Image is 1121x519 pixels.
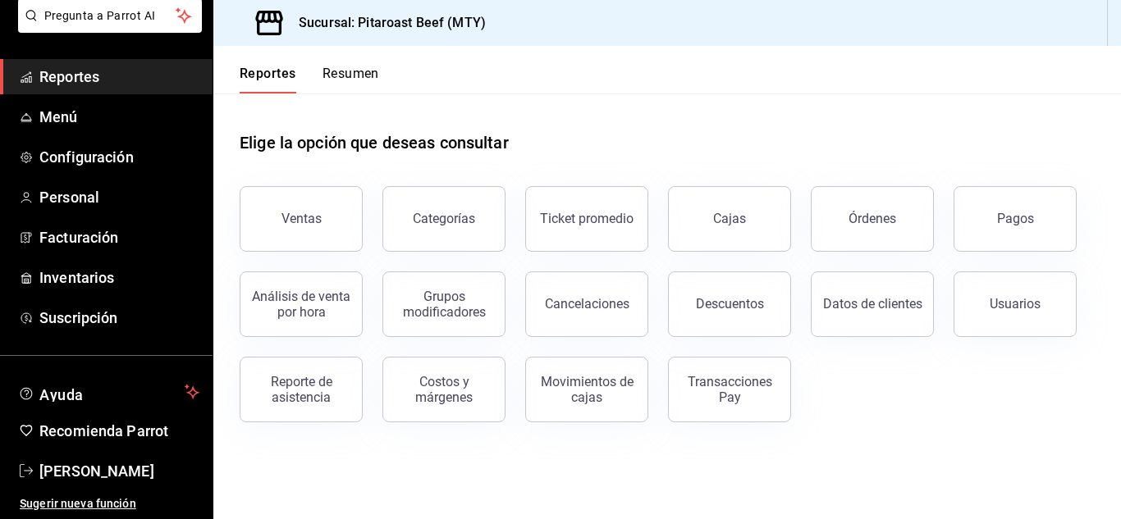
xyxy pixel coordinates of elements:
[39,307,199,329] span: Suscripción
[811,186,934,252] button: Órdenes
[393,289,495,320] div: Grupos modificadores
[44,7,176,25] span: Pregunta a Parrot AI
[954,186,1077,252] button: Pagos
[39,186,199,208] span: Personal
[11,19,202,36] a: Pregunta a Parrot AI
[382,357,506,422] button: Costos y márgenes
[696,296,764,312] div: Descuentos
[323,66,379,93] button: Resumen
[250,374,352,405] div: Reporte de asistencia
[823,296,922,312] div: Datos de clientes
[413,211,475,226] div: Categorías
[393,374,495,405] div: Costos y márgenes
[536,374,638,405] div: Movimientos de cajas
[525,357,648,422] button: Movimientos de cajas
[39,66,199,88] span: Reportes
[39,266,199,289] span: Inventarios
[382,186,506,252] button: Categorías
[281,211,322,226] div: Ventas
[545,296,629,312] div: Cancelaciones
[240,357,363,422] button: Reporte de asistencia
[540,211,634,226] div: Ticket promedio
[240,66,296,93] button: Reportes
[240,66,379,93] div: navigation tabs
[39,226,199,248] span: Facturación
[990,296,1041,312] div: Usuarios
[525,186,648,252] button: Ticket promedio
[997,211,1034,226] div: Pagos
[39,382,178,402] span: Ayuda
[286,13,486,33] h3: Sucursal: Pitaroast Beef (MTY)
[240,186,363,252] button: Ventas
[679,374,780,405] div: Transacciones Pay
[39,420,199,442] span: Recomienda Parrot
[668,271,791,337] button: Descuentos
[250,289,352,320] div: Análisis de venta por hora
[525,271,648,337] button: Cancelaciones
[39,146,199,168] span: Configuración
[20,495,199,512] span: Sugerir nueva función
[954,271,1077,337] button: Usuarios
[240,271,363,337] button: Análisis de venta por hora
[668,186,791,252] button: Cajas
[240,130,509,155] h1: Elige la opción que deseas consultar
[39,460,199,482] span: [PERSON_NAME]
[39,106,199,128] span: Menú
[713,211,746,226] div: Cajas
[382,271,506,337] button: Grupos modificadores
[849,211,896,226] div: Órdenes
[811,271,934,337] button: Datos de clientes
[668,357,791,422] button: Transacciones Pay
